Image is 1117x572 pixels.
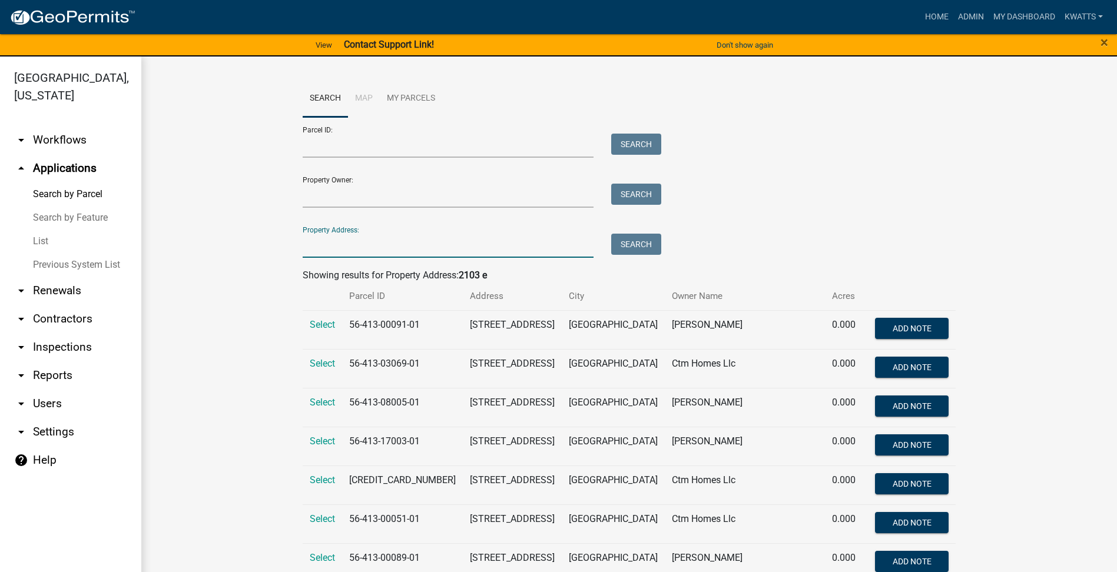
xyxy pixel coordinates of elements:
[893,556,932,566] span: Add Note
[665,310,825,349] td: [PERSON_NAME]
[1060,6,1108,28] a: Kwatts
[14,340,28,354] i: arrow_drop_down
[665,427,825,465] td: [PERSON_NAME]
[342,504,463,543] td: 56-413-00051-01
[463,465,562,504] td: [STREET_ADDRESS]
[875,512,949,533] button: Add Note
[1101,34,1108,51] span: ×
[825,504,868,543] td: 0.000
[875,357,949,378] button: Add Note
[344,39,434,50] strong: Contact Support Link!
[342,349,463,388] td: 56-413-03069-01
[989,6,1060,28] a: My Dashboard
[665,504,825,543] td: Ctm Homes Llc
[562,465,665,504] td: [GEOGRAPHIC_DATA]
[562,349,665,388] td: [GEOGRAPHIC_DATA]
[875,318,949,339] button: Add Note
[1101,35,1108,49] button: Close
[875,551,949,572] button: Add Note
[875,395,949,417] button: Add Note
[562,504,665,543] td: [GEOGRAPHIC_DATA]
[303,80,348,118] a: Search
[875,434,949,455] button: Add Note
[665,349,825,388] td: Ctm Homes Llc
[342,427,463,465] td: 56-413-17003-01
[562,282,665,310] th: City
[893,440,932,449] span: Add Note
[342,282,463,310] th: Parcel ID
[459,270,487,281] strong: 2103 e
[14,425,28,439] i: arrow_drop_down
[342,310,463,349] td: 56-413-00091-01
[825,388,868,427] td: 0.000
[665,465,825,504] td: Ctm Homes Llc
[825,310,868,349] td: 0.000
[310,358,335,369] a: Select
[14,312,28,326] i: arrow_drop_down
[14,453,28,467] i: help
[562,310,665,349] td: [GEOGRAPHIC_DATA]
[562,388,665,427] td: [GEOGRAPHIC_DATA]
[14,284,28,298] i: arrow_drop_down
[463,310,562,349] td: [STREET_ADDRESS]
[463,282,562,310] th: Address
[562,427,665,465] td: [GEOGRAPHIC_DATA]
[14,161,28,175] i: arrow_drop_up
[893,323,932,332] span: Add Note
[342,465,463,504] td: [CREDIT_CARD_NUMBER]
[463,388,562,427] td: [STREET_ADDRESS]
[463,349,562,388] td: [STREET_ADDRESS]
[14,397,28,411] i: arrow_drop_down
[303,268,956,282] div: Showing results for Property Address:
[463,427,562,465] td: [STREET_ADDRESS]
[311,35,337,55] a: View
[893,517,932,527] span: Add Note
[875,473,949,494] button: Add Note
[920,6,953,28] a: Home
[342,388,463,427] td: 56-413-08005-01
[893,401,932,410] span: Add Note
[310,552,335,563] a: Select
[310,435,335,447] a: Select
[310,397,335,408] a: Select
[893,478,932,488] span: Add Note
[665,282,825,310] th: Owner Name
[14,368,28,383] i: arrow_drop_down
[665,388,825,427] td: [PERSON_NAME]
[953,6,989,28] a: Admin
[310,319,335,330] a: Select
[825,427,868,465] td: 0.000
[611,234,661,255] button: Search
[825,349,868,388] td: 0.000
[825,282,868,310] th: Acres
[893,362,932,371] span: Add Note
[380,80,442,118] a: My Parcels
[611,134,661,155] button: Search
[310,474,335,485] a: Select
[463,504,562,543] td: [STREET_ADDRESS]
[611,184,661,205] button: Search
[712,35,778,55] button: Don't show again
[14,133,28,147] i: arrow_drop_down
[825,465,868,504] td: 0.000
[310,513,335,524] a: Select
